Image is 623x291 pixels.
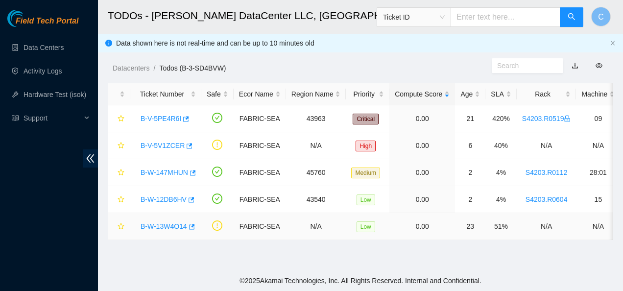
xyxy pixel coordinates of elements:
[576,132,620,159] td: N/A
[83,149,98,168] span: double-left
[212,194,222,204] span: check-circle
[572,62,578,70] a: download
[118,169,124,177] span: star
[7,10,49,27] img: Akamai Technologies
[383,10,445,24] span: Ticket ID
[389,159,455,186] td: 0.00
[455,186,485,213] td: 2
[596,62,602,69] span: eye
[576,213,620,240] td: N/A
[455,105,485,132] td: 21
[286,213,346,240] td: N/A
[485,213,516,240] td: 51%
[113,165,125,180] button: star
[576,159,620,186] td: 28:01
[353,114,379,124] span: Critical
[389,132,455,159] td: 0.00
[526,169,568,176] a: S4203.R0112
[286,186,346,213] td: 43540
[286,105,346,132] td: 43963
[522,115,571,122] a: S4203.R0519lock
[16,17,78,26] span: Field Tech Portal
[351,168,380,178] span: Medium
[118,223,124,231] span: star
[118,142,124,150] span: star
[212,113,222,123] span: check-circle
[568,13,575,22] span: search
[234,159,286,186] td: FABRIC-SEA
[389,213,455,240] td: 0.00
[118,196,124,204] span: star
[591,7,611,26] button: C
[455,213,485,240] td: 23
[485,105,516,132] td: 420%
[610,40,616,46] span: close
[485,159,516,186] td: 4%
[357,221,375,232] span: Low
[576,186,620,213] td: 15
[24,108,81,128] span: Support
[497,60,550,71] input: Search
[113,192,125,207] button: star
[141,222,187,230] a: B-W-13W4O14
[12,115,19,121] span: read
[113,111,125,126] button: star
[212,140,222,150] span: exclamation-circle
[598,11,604,23] span: C
[141,169,188,176] a: B-W-147MHUN
[141,115,181,122] a: B-V-5PE4R6I
[24,91,86,98] a: Hardware Test (isok)
[564,115,571,122] span: lock
[526,195,568,203] a: S4203.R0604
[517,213,576,240] td: N/A
[560,7,583,27] button: search
[356,141,376,151] span: High
[212,167,222,177] span: check-circle
[118,115,124,123] span: star
[141,195,187,203] a: B-W-12DB6HV
[455,159,485,186] td: 2
[24,67,62,75] a: Activity Logs
[451,7,560,27] input: Enter text here...
[153,64,155,72] span: /
[113,218,125,234] button: star
[234,132,286,159] td: FABRIC-SEA
[389,105,455,132] td: 0.00
[113,138,125,153] button: star
[234,105,286,132] td: FABRIC-SEA
[286,159,346,186] td: 45760
[357,194,375,205] span: Low
[517,132,576,159] td: N/A
[141,142,185,149] a: B-V-5V1ZCER
[485,186,516,213] td: 4%
[286,132,346,159] td: N/A
[389,186,455,213] td: 0.00
[455,132,485,159] td: 6
[7,18,78,30] a: Akamai TechnologiesField Tech Portal
[113,64,149,72] a: Datacenters
[24,44,64,51] a: Data Centers
[98,270,623,291] footer: © 2025 Akamai Technologies, Inc. All Rights Reserved. Internal and Confidential.
[610,40,616,47] button: close
[234,186,286,213] td: FABRIC-SEA
[212,220,222,231] span: exclamation-circle
[564,58,586,73] button: download
[234,213,286,240] td: FABRIC-SEA
[576,105,620,132] td: 09
[159,64,226,72] a: Todos (B-3-SD4BVW)
[485,132,516,159] td: 40%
